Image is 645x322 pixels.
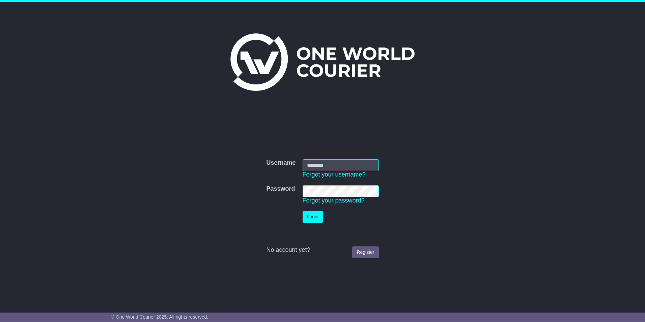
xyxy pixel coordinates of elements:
img: One World [230,33,415,91]
label: Password [266,185,295,193]
button: Login [303,211,323,223]
span: © One World Courier 2025. All rights reserved. [111,314,208,320]
a: Forgot your password? [303,197,365,204]
label: Username [266,159,296,167]
a: Forgot your username? [303,171,366,178]
div: No account yet? [266,246,378,254]
a: Register [352,246,378,258]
